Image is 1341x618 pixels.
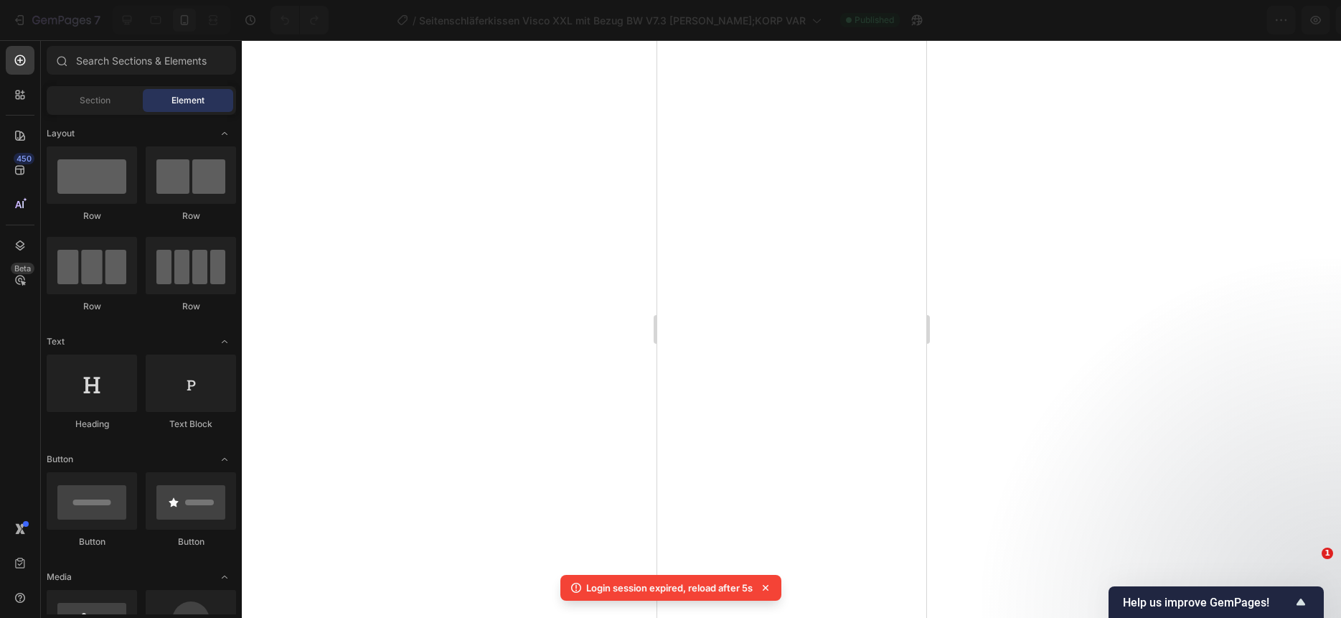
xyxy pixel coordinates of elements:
[146,210,236,223] div: Row
[855,14,894,27] span: Published
[213,330,236,353] span: Toggle open
[1205,14,1228,27] span: Save
[213,122,236,145] span: Toggle open
[80,94,110,107] span: Section
[657,40,926,618] iframe: Design area
[146,300,236,313] div: Row
[171,94,204,107] span: Element
[1049,6,1187,34] button: 1 product assigned
[47,453,73,466] span: Button
[146,535,236,548] div: Button
[586,581,753,595] p: Login session expired, reload after 5s
[14,153,34,164] div: 450
[1258,13,1294,28] div: Publish
[1123,596,1292,609] span: Help us improve GemPages!
[213,448,236,471] span: Toggle open
[47,335,65,348] span: Text
[47,571,72,584] span: Media
[47,300,137,313] div: Row
[47,127,75,140] span: Layout
[1322,548,1333,559] span: 1
[1246,6,1306,34] button: Publish
[146,418,236,431] div: Text Block
[413,13,416,28] span: /
[6,6,107,34] button: 7
[270,6,329,34] div: Undo/Redo
[47,46,236,75] input: Search Sections & Elements
[94,11,100,29] p: 7
[1061,13,1154,28] span: 1 product assigned
[213,566,236,589] span: Toggle open
[1292,569,1327,604] iframe: Intercom live chat
[47,210,137,223] div: Row
[419,13,806,28] span: Seitenschläferkissen Visco XXL mit Bezug BW V7.3 [PERSON_NAME];KORP VAR
[11,263,34,274] div: Beta
[47,418,137,431] div: Heading
[1192,6,1240,34] button: Save
[1123,594,1309,611] button: Show survey - Help us improve GemPages!
[47,535,137,548] div: Button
